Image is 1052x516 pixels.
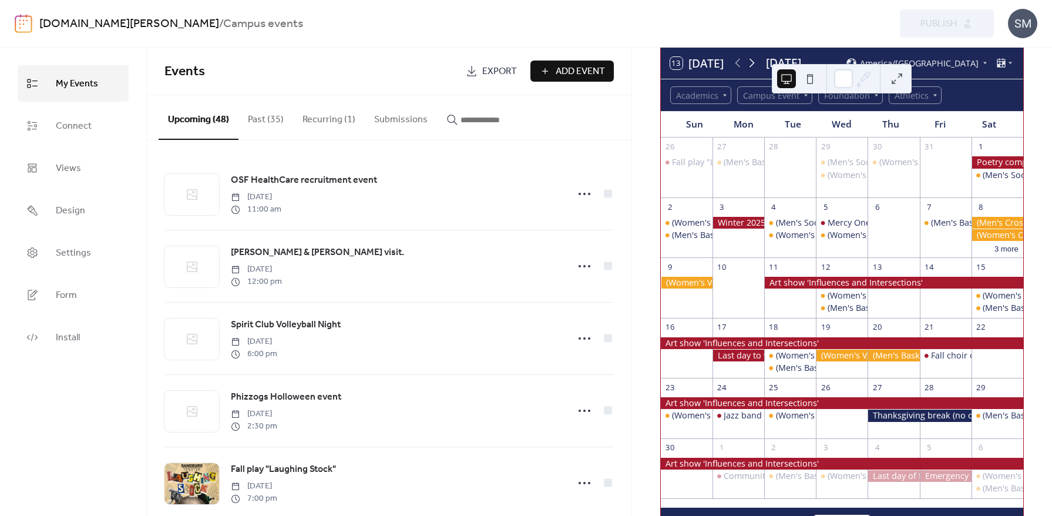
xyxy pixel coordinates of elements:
div: Art show 'Influences and Intersections' [764,277,1023,289]
div: 25 [768,382,779,393]
span: [DATE] [231,263,282,276]
div: Last day of fall courses [868,470,919,482]
div: 6 [872,202,883,212]
span: America/[GEOGRAPHIC_DATA] [860,59,979,68]
div: (Women's Volleyball) Carl Sandburg College vs. Region 4 championship [661,277,712,289]
div: Wed [817,112,866,137]
div: [DATE] [766,55,801,72]
a: Form [18,277,129,313]
div: (Men's Basketball) Culver-Stockton JV vs. Carl Sandburg College [661,229,712,241]
a: [PERSON_NAME] & [PERSON_NAME] visit. [231,245,404,260]
div: Fall choir concert [920,350,972,361]
span: Design [56,202,85,220]
button: Add Event [530,61,614,82]
div: Emergency day (no classes unless necessary) [920,470,972,482]
div: (Men's Basketball) Spoon River College vs. Carl Sandburg College [816,302,868,314]
div: 2 [768,443,779,453]
div: (Men's Basketball) Carl Sandburg College at Culver-Stockton JV [764,470,816,482]
span: [DATE] [231,191,281,203]
div: (Men's Soccer) [PERSON_NAME] College at [GEOGRAPHIC_DATA] [776,217,1029,229]
div: 17 [717,322,727,333]
span: Add Event [556,65,605,79]
div: 6 [976,443,986,453]
div: 1 [717,443,727,453]
div: (Women's Basketball) Monmouth vs. Carl Sandburg College [868,156,919,168]
div: 16 [665,322,675,333]
a: OSF HealthCare recruitment event [231,173,377,188]
div: (Women's Basketball) Madison College vs. Carl Sandburg College [972,290,1023,301]
div: Art show 'Influences and Intersections' [661,458,1023,470]
div: 1 [976,142,986,152]
div: Community band holiday concert [724,470,856,482]
div: 11 [768,262,779,273]
div: 31 [924,142,935,152]
button: Submissions [365,95,437,139]
span: Form [56,286,77,305]
div: (Men's Basketball) St. Louis Community College vs. Carl Sandburg College [972,410,1023,421]
div: 3 [717,202,727,212]
span: Settings [56,244,91,263]
div: (Women's Cross Country) NJCAA Division II Cross Country Championships [972,229,1023,241]
div: Jazz band concert [724,410,794,421]
span: My Events [56,75,98,93]
span: Events [164,59,205,85]
div: 26 [665,142,675,152]
div: Art show 'Influences and Intersections' [661,397,1023,409]
div: 5 [820,202,831,212]
span: [DATE] [231,408,277,420]
b: / [219,13,223,35]
span: 12:00 pm [231,276,282,288]
div: (Men's Basketball) Monmouth College vs. Carl Sandburg College [712,156,764,168]
div: 30 [665,443,675,453]
a: Design [18,192,129,229]
a: Settings [18,234,129,271]
div: Community band holiday concert [712,470,764,482]
span: Export [482,65,517,79]
div: 30 [872,142,883,152]
div: (Men's Basketball) Carl Sandburg College at St. Ambrose JV [868,350,919,361]
span: Views [56,159,81,178]
div: Thanksgiving break (no classes/offices closed) [868,410,971,421]
span: 6:00 pm [231,348,277,360]
div: (Men's Basketball) Carl Sandburg College at Lincoln Land Community College [764,362,816,374]
div: 26 [820,382,831,393]
div: 27 [872,382,883,393]
div: 14 [924,262,935,273]
div: (Men's Basketball) [PERSON_NAME] JV vs. [PERSON_NAME] College [672,229,936,241]
div: (Women's Basketball) Carl Sandburg College at John Wood Community College [764,410,816,421]
a: Install [18,319,129,356]
div: 19 [820,322,831,333]
div: 27 [717,142,727,152]
div: (Men's Soccer) Carl Sandburg College at TBA [972,169,1023,181]
a: Export [457,61,526,82]
button: 3 more [990,242,1023,254]
span: Fall play "Laughing Stock" [231,463,336,477]
div: (Women's Basketball) John Wood Community College vs. Carl Sandburg College [816,470,868,482]
div: Sat [964,112,1014,137]
div: (Men's Basketball) Carl Sandburg College vs. College of Lake County [920,217,972,229]
div: 22 [976,322,986,333]
span: Connect [56,117,92,136]
div: (Women's Volleyball) Black Hawk College vs. Carl Sandburg College [816,169,868,181]
div: 29 [820,142,831,152]
div: Mercy One Genesis recruitment table. [828,217,978,229]
div: Fri [916,112,965,137]
button: Past (35) [238,95,293,139]
div: (Men's Basketball) Madison College vs. Carl Sandburg College [972,302,1023,314]
div: Mercy One Genesis recruitment table. [816,217,868,229]
a: Fall play "Laughing Stock" [231,462,336,477]
div: (Women's Basketball) Carl Sandburg College at Rock Valley College [972,470,1023,482]
div: (Women's Basketball) Southeastern Community College vs. Carl Sandburg College [764,229,816,241]
div: (Women's Basketball) [PERSON_NAME] College at [PERSON_NAME] JV [672,410,946,421]
a: Spirit Club Volleyball Night [231,317,341,333]
div: 5 [924,443,935,453]
div: 24 [717,382,727,393]
div: 8 [976,202,986,212]
img: logo [15,14,32,33]
div: 2 [665,202,675,212]
div: Winter 2025, spring & summer 2026, registration begins [712,217,764,229]
div: (Women's Basketball) Carl Sandburg College at Spoon River College [816,290,868,301]
a: Phizzogs Holloween event [231,390,341,405]
a: Connect [18,108,129,144]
